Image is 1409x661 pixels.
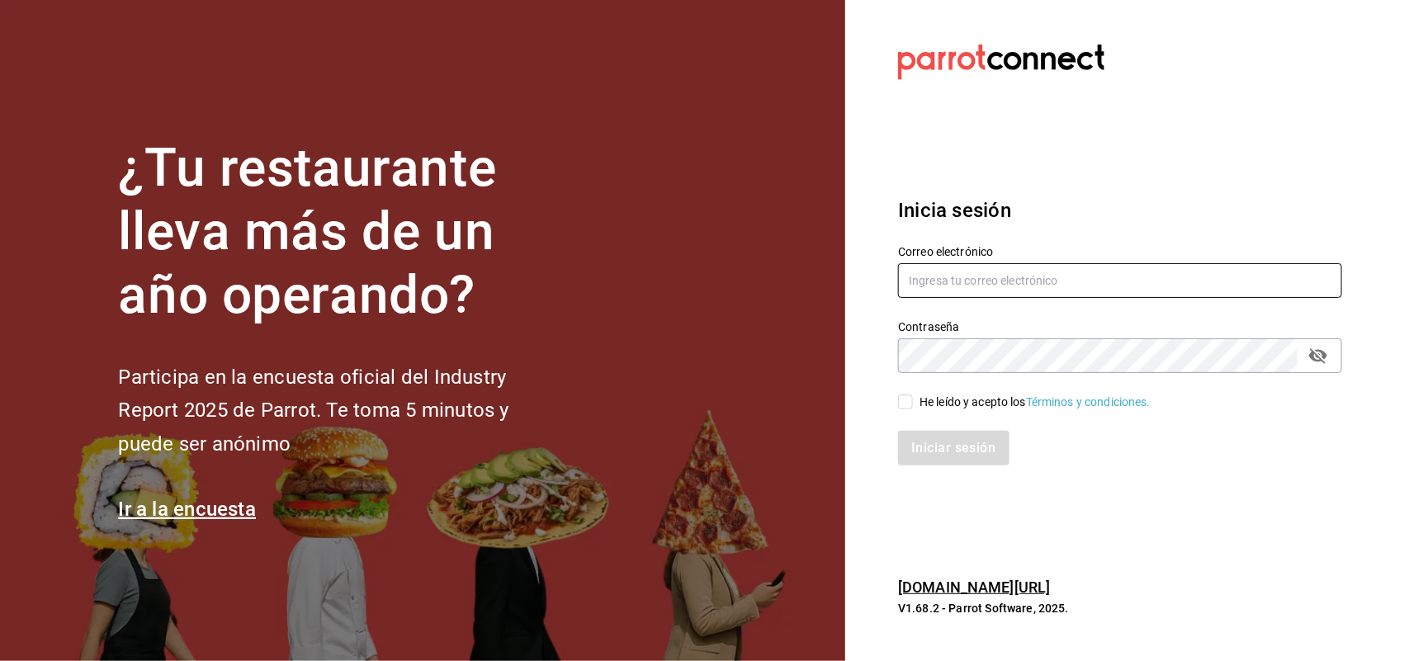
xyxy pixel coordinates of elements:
[898,600,1342,616] p: V1.68.2 - Parrot Software, 2025.
[1304,342,1332,370] button: passwordField
[898,196,1342,225] h3: Inicia sesión
[898,247,1342,258] label: Correo electrónico
[1026,395,1151,408] a: Términos y condiciones.
[118,137,564,327] h1: ¿Tu restaurante lleva más de un año operando?
[898,322,1342,333] label: Contraseña
[898,263,1342,298] input: Ingresa tu correo electrónico
[920,394,1151,411] div: He leído y acepto los
[118,361,564,461] h2: Participa en la encuesta oficial del Industry Report 2025 de Parrot. Te toma 5 minutos y puede se...
[118,498,256,521] a: Ir a la encuesta
[898,578,1050,596] a: [DOMAIN_NAME][URL]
